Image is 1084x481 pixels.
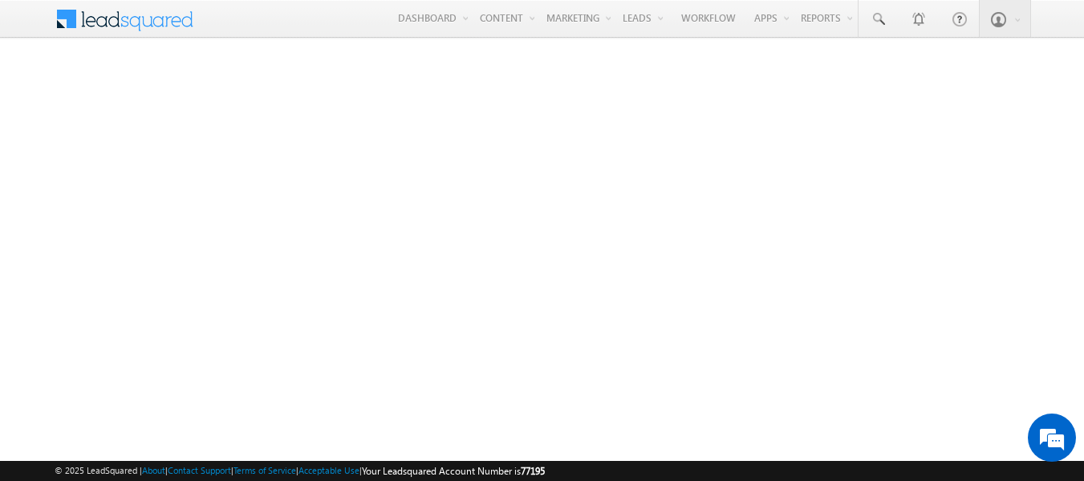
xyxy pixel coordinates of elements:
a: Terms of Service [233,465,296,475]
span: Your Leadsquared Account Number is [362,465,545,477]
a: Acceptable Use [298,465,359,475]
a: Contact Support [168,465,231,475]
span: © 2025 LeadSquared | | | | | [55,463,545,479]
span: 77195 [521,465,545,477]
a: About [142,465,165,475]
